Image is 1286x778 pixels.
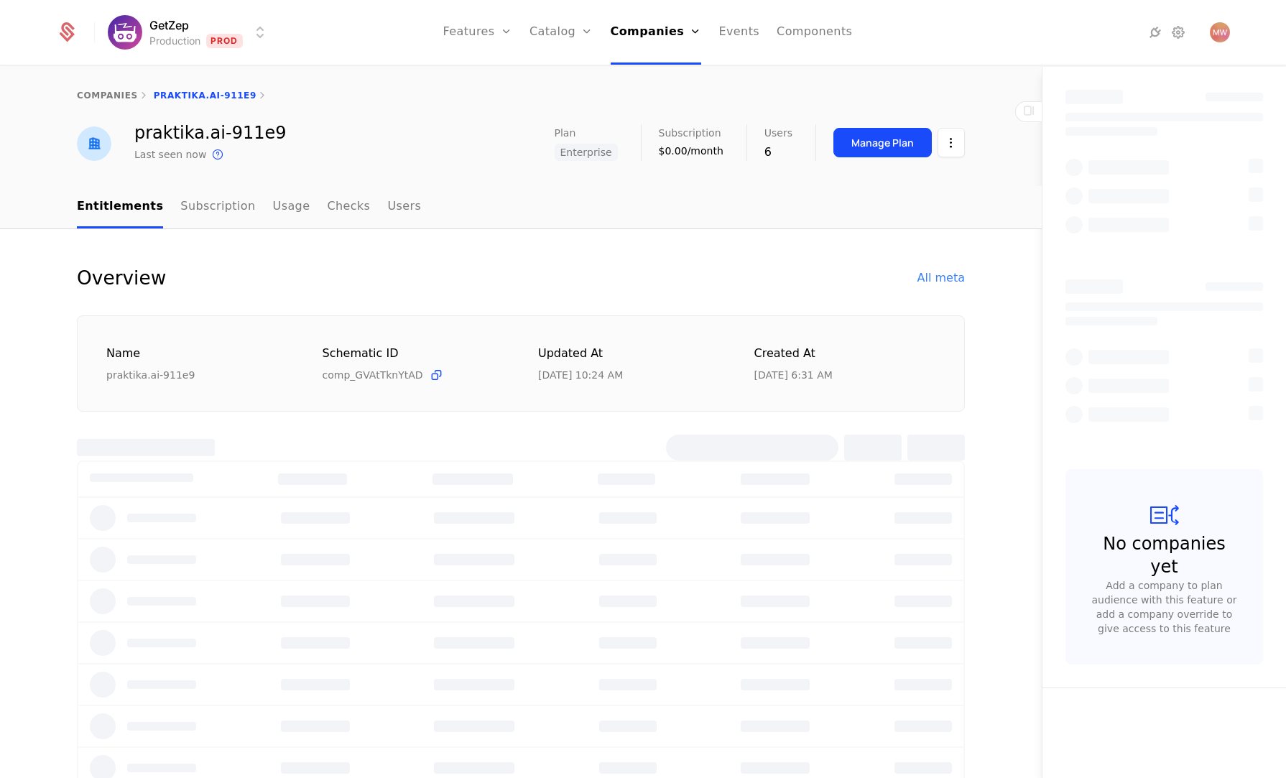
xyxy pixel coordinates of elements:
img: praktika.ai-911e9 [77,126,111,161]
ul: Choose Sub Page [77,186,421,228]
div: No companies yet [1094,532,1234,578]
span: Prod [206,34,243,48]
button: Manage Plan [833,128,932,157]
div: Updated at [538,345,720,363]
div: Name [106,345,288,363]
span: Plan [555,128,576,138]
div: Production [149,34,200,48]
div: Manage Plan [851,136,914,150]
div: Last seen now [134,147,206,162]
div: All meta [917,269,965,287]
div: Overview [77,264,166,292]
img: GetZep [108,15,142,50]
a: Usage [273,186,310,228]
a: Integrations [1147,24,1164,41]
div: Created at [754,345,936,363]
div: 4/1/25, 6:31 AM [754,368,833,382]
div: 7/11/25, 10:24 AM [538,368,623,382]
span: comp_GVAtTknYtAD [323,368,423,382]
a: Users [387,186,421,228]
a: Subscription [180,186,255,228]
button: Select action [938,128,965,157]
span: GetZep [149,17,189,34]
span: Enterprise [555,144,618,161]
div: Schematic ID [323,345,504,362]
div: praktika.ai-911e9 [134,124,286,142]
span: Users [764,128,792,138]
img: Matt Wood [1210,22,1230,42]
nav: Main [77,186,965,228]
div: Add a company to plan audience with this feature or add a company override to give access to this... [1088,578,1240,636]
a: Entitlements [77,186,163,228]
a: companies [77,91,138,101]
button: Select environment [112,17,269,48]
div: 6 [764,144,792,161]
a: Settings [1170,24,1187,41]
a: Checks [327,186,370,228]
span: Subscription [659,128,721,138]
div: praktika.ai-911e9 [106,368,288,382]
div: $0.00/month [659,144,723,158]
button: Open user button [1210,22,1230,42]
